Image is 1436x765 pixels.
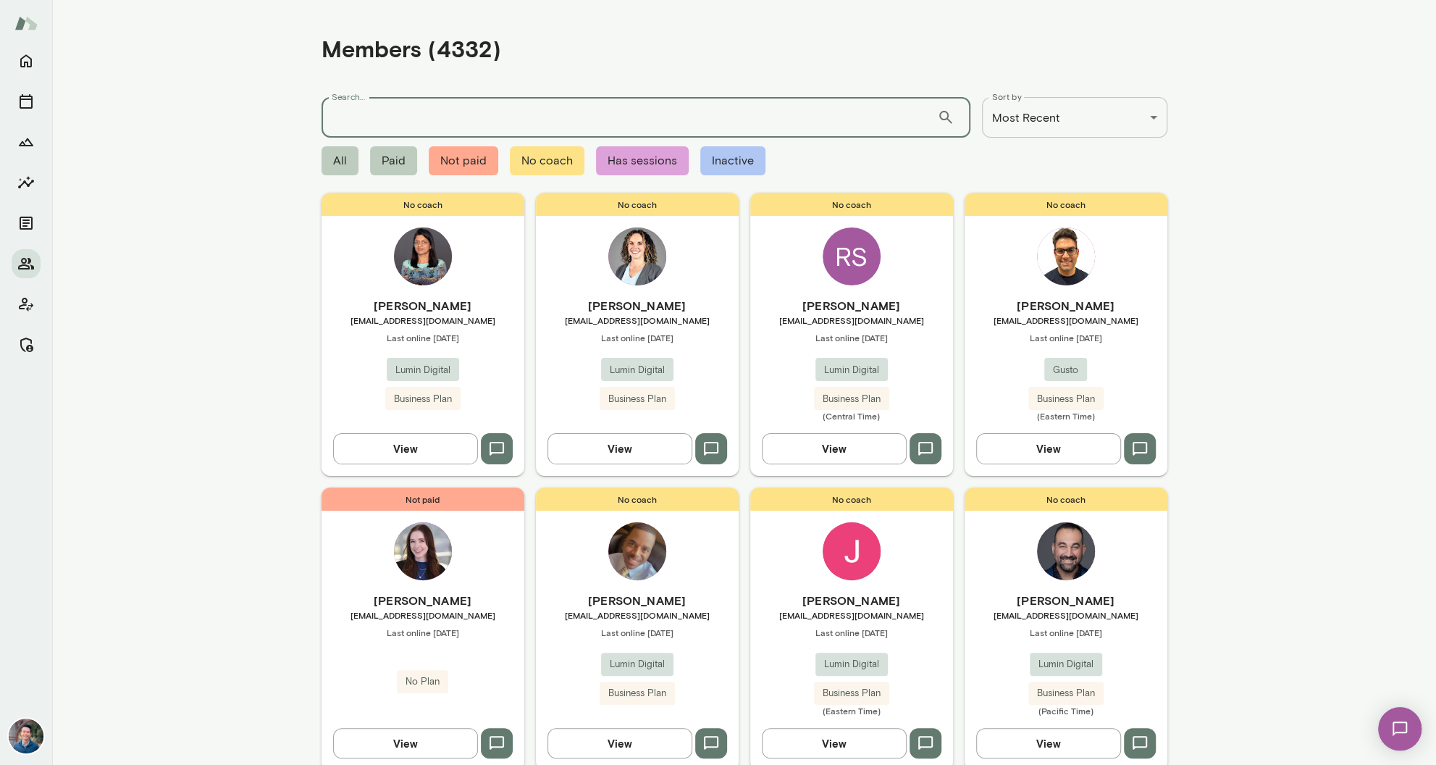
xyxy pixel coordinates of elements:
button: View [976,728,1121,758]
span: Business Plan [1028,686,1104,701]
img: Tracey Gaddes [608,227,666,285]
span: [EMAIL_ADDRESS][DOMAIN_NAME] [750,314,953,326]
h6: [PERSON_NAME] [965,592,1167,609]
span: Not paid [429,146,498,175]
button: Members [12,249,41,278]
button: Client app [12,290,41,319]
span: Business Plan [814,392,889,406]
span: [EMAIL_ADDRESS][DOMAIN_NAME] [750,609,953,621]
span: Lumin Digital [1030,657,1102,672]
span: Business Plan [1028,392,1104,406]
span: Business Plan [814,686,889,701]
button: Growth Plan [12,128,41,156]
span: Inactive [700,146,765,175]
span: Last online [DATE] [965,332,1167,343]
img: Aman Bhatia [1037,227,1095,285]
button: View [333,433,478,464]
button: View [762,728,907,758]
button: View [333,728,478,758]
span: Last online [DATE] [536,627,739,638]
button: View [762,433,907,464]
span: No coach [750,193,953,216]
span: No coach [536,488,739,511]
h6: [PERSON_NAME] [322,592,524,609]
h6: [PERSON_NAME] [750,297,953,314]
span: No coach [322,193,524,216]
button: Sessions [12,87,41,116]
span: No coach [965,488,1167,511]
button: Documents [12,209,41,238]
button: Insights [12,168,41,197]
span: No coach [965,193,1167,216]
img: Ricky Wray [608,522,666,580]
span: Last online [DATE] [536,332,739,343]
span: [EMAIL_ADDRESS][DOMAIN_NAME] [322,609,524,621]
span: All [322,146,358,175]
span: [EMAIL_ADDRESS][DOMAIN_NAME] [536,609,739,621]
img: Jennifer Miklosi [823,522,881,580]
span: Lumin Digital [601,363,673,377]
span: Lumin Digital [815,657,888,672]
h4: Members (4332) [322,35,501,62]
span: (Pacific Time) [965,705,1167,716]
span: Last online [DATE] [750,332,953,343]
span: No coach [750,488,953,511]
span: Gusto [1044,363,1087,377]
span: Last online [DATE] [322,332,524,343]
label: Search... [332,91,365,103]
img: Atif Sabawi [1037,522,1095,580]
div: RS [823,227,881,285]
h6: [PERSON_NAME] [322,297,524,314]
span: Business Plan [385,392,461,406]
img: Bhavna Mittal [394,227,452,285]
span: [EMAIL_ADDRESS][DOMAIN_NAME] [322,314,524,326]
span: Last online [DATE] [965,627,1167,638]
img: Kristin Rosberg [394,522,452,580]
div: Most Recent [982,97,1167,138]
span: No coach [510,146,584,175]
span: Lumin Digital [601,657,673,672]
img: Mento [14,9,38,37]
button: Home [12,46,41,75]
label: Sort by [992,91,1022,103]
span: Has sessions [596,146,689,175]
span: Last online [DATE] [750,627,953,638]
span: (Central Time) [750,410,953,422]
span: No Plan [397,674,448,689]
span: [EMAIL_ADDRESS][DOMAIN_NAME] [536,314,739,326]
span: Lumin Digital [815,363,888,377]
span: [EMAIL_ADDRESS][DOMAIN_NAME] [965,609,1167,621]
span: Not paid [322,488,524,511]
img: Alex Yu [9,719,43,753]
h6: [PERSON_NAME] [750,592,953,609]
button: View [547,433,692,464]
button: Manage [12,330,41,359]
span: (Eastern Time) [965,410,1167,422]
span: No coach [536,193,739,216]
span: Business Plan [600,392,675,406]
span: [EMAIL_ADDRESS][DOMAIN_NAME] [965,314,1167,326]
h6: [PERSON_NAME] [536,592,739,609]
span: (Eastern Time) [750,705,953,716]
span: Last online [DATE] [322,627,524,638]
button: View [976,433,1121,464]
span: Paid [370,146,417,175]
span: Business Plan [600,686,675,701]
span: Lumin Digital [387,363,459,377]
button: View [547,728,692,758]
h6: [PERSON_NAME] [536,297,739,314]
h6: [PERSON_NAME] [965,297,1167,314]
